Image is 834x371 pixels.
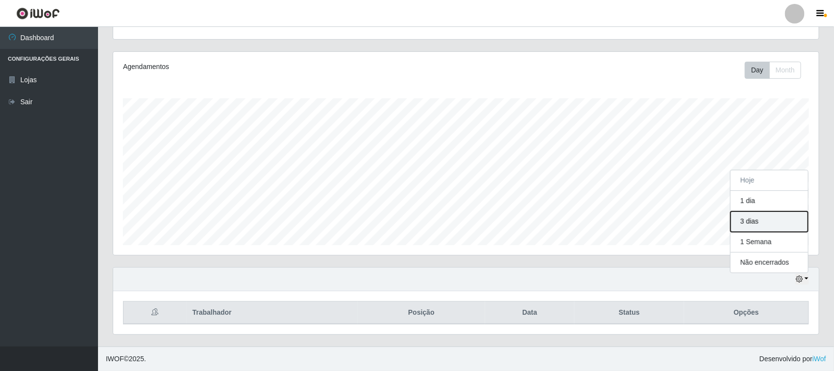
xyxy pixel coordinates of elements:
[760,354,826,364] span: Desenvolvido por
[731,232,808,253] button: 1 Semana
[574,301,684,325] th: Status
[731,253,808,273] button: Não encerrados
[485,301,574,325] th: Data
[123,62,400,72] div: Agendamentos
[16,7,60,20] img: CoreUI Logo
[745,62,809,79] div: Toolbar with button groups
[106,355,124,363] span: IWOF
[745,62,770,79] button: Day
[684,301,809,325] th: Opções
[187,301,358,325] th: Trabalhador
[731,211,808,232] button: 3 dias
[731,191,808,211] button: 1 dia
[358,301,485,325] th: Posição
[745,62,801,79] div: First group
[812,355,826,363] a: iWof
[106,354,146,364] span: © 2025 .
[731,170,808,191] button: Hoje
[769,62,801,79] button: Month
